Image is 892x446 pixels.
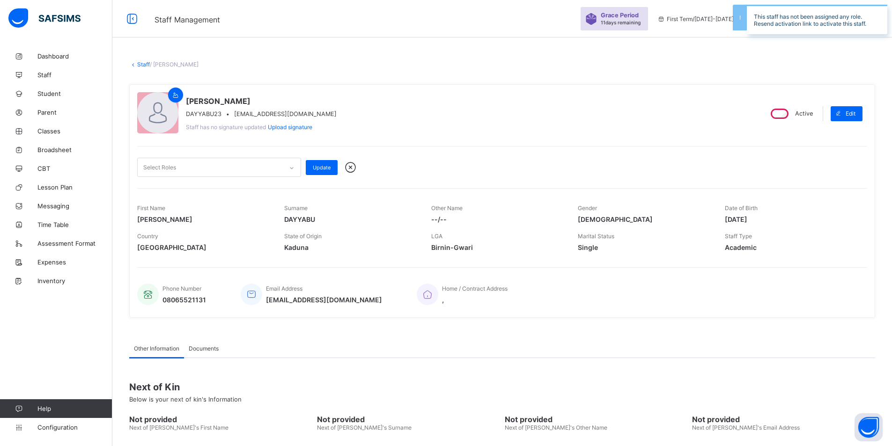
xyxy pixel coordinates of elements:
[234,110,337,117] span: [EMAIL_ADDRESS][DOMAIN_NAME]
[692,424,800,431] span: Next of [PERSON_NAME]'s Email Address
[137,243,270,251] span: [GEOGRAPHIC_DATA]
[37,202,112,210] span: Messaging
[155,15,220,24] span: Staff Management
[137,233,158,240] span: Country
[129,424,229,431] span: Next of [PERSON_NAME]'s First Name
[37,52,112,60] span: Dashboard
[162,285,201,292] span: Phone Number
[431,233,442,240] span: LGA
[134,345,179,352] span: Other Information
[37,165,112,172] span: CBT
[431,243,564,251] span: Birnin-Gwari
[37,221,112,228] span: Time Table
[442,285,508,292] span: Home / Contract Address
[266,285,302,292] span: Email Address
[37,258,112,266] span: Expenses
[585,13,597,25] img: sticker-purple.71386a28dfed39d6af7621340158ba97.svg
[601,12,639,19] span: Grace Period
[189,345,219,352] span: Documents
[505,415,688,424] span: Not provided
[317,415,500,424] span: Not provided
[129,395,242,403] span: Below is your next of kin's Information
[317,424,412,431] span: Next of [PERSON_NAME]'s Surname
[37,109,112,116] span: Parent
[186,96,337,106] span: [PERSON_NAME]
[578,205,597,212] span: Gender
[601,20,641,25] span: 11 days remaining
[284,205,308,212] span: Surname
[37,240,112,247] span: Assessment Format
[578,215,711,223] span: [DEMOGRAPHIC_DATA]
[137,215,270,223] span: [PERSON_NAME]
[725,233,752,240] span: Staff Type
[284,233,322,240] span: State of Origin
[150,61,199,68] span: / [PERSON_NAME]
[284,243,417,251] span: Kaduna
[137,205,165,212] span: First Name
[37,424,112,431] span: Configuration
[37,183,112,191] span: Lesson Plan
[725,243,858,251] span: Academic
[143,159,176,176] div: Select Roles
[442,296,508,304] span: ,
[37,127,112,135] span: Classes
[692,415,875,424] span: Not provided
[266,296,382,304] span: [EMAIL_ADDRESS][DOMAIN_NAME]
[431,205,463,212] span: Other Name
[578,233,614,240] span: Marital Status
[284,215,417,223] span: DAYYABU
[747,5,887,34] div: This staff has not been assigned any role. Resend activation link to activate this staff.
[313,164,331,171] span: Update
[855,413,883,441] button: Open asap
[846,110,855,117] span: Edit
[505,424,607,431] span: Next of [PERSON_NAME]'s Other Name
[37,90,112,97] span: Student
[795,110,813,117] span: Active
[162,296,206,304] span: 08065521131
[657,15,734,22] span: session/term information
[186,110,221,117] span: DAYYABU23
[431,215,564,223] span: --/--
[8,8,81,28] img: safsims
[37,405,112,412] span: Help
[37,146,112,154] span: Broadsheet
[186,124,266,131] span: Staff has no signature updated
[37,71,112,79] span: Staff
[129,415,312,424] span: Not provided
[578,243,711,251] span: Single
[268,124,312,131] span: Upload signature
[137,61,150,68] a: Staff
[725,215,858,223] span: [DATE]
[186,110,337,117] div: •
[725,205,758,212] span: Date of Birth
[129,381,875,393] span: Next of Kin
[37,277,112,285] span: Inventory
